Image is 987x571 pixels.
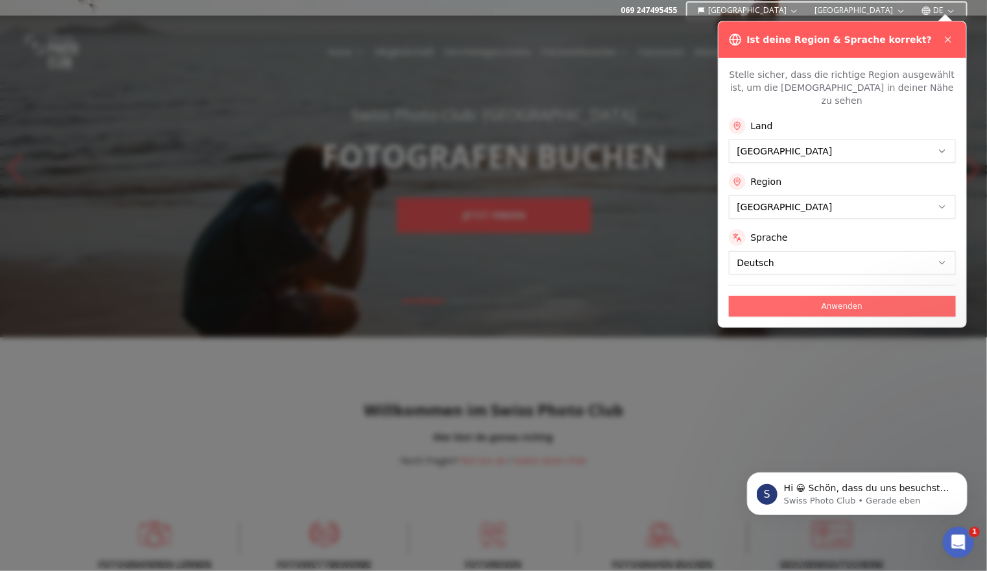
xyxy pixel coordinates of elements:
[751,175,782,188] label: Region
[729,296,956,317] button: Anwenden
[969,527,980,537] span: 1
[747,33,932,46] h3: Ist deine Region & Sprache korrekt?
[728,445,987,536] iframe: Intercom notifications Nachricht
[693,3,805,18] button: [GEOGRAPHIC_DATA]
[809,3,911,18] button: [GEOGRAPHIC_DATA]
[751,231,788,244] label: Sprache
[943,527,974,558] iframe: Intercom live chat
[751,119,773,132] label: Land
[916,3,961,18] button: DE
[621,5,677,16] a: 069 247495455
[729,68,956,107] p: Stelle sicher, dass die richtige Region ausgewählt ist, um die [DEMOGRAPHIC_DATA] in deiner Nähe ...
